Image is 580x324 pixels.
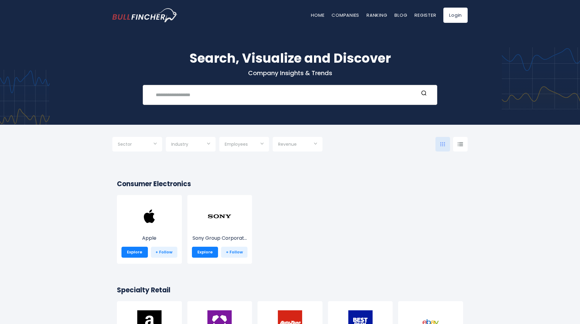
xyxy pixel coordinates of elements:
a: Companies [332,12,359,18]
h1: Search, Visualize and Discover [112,49,468,68]
input: Selection [171,139,210,150]
a: Explore [121,247,148,258]
img: bullfincher logo [112,8,178,22]
p: Apple [121,235,177,242]
a: Explore [192,247,218,258]
a: Blog [394,12,407,18]
span: Industry [171,141,188,147]
p: Company Insights & Trends [112,69,468,77]
a: + Follow [221,247,247,258]
img: SONY.png [207,204,232,228]
p: Sony Group Corporation [192,235,248,242]
img: AAPL.png [137,204,162,228]
input: Selection [278,139,317,150]
a: Apple [121,215,177,242]
img: icon-comp-grid.svg [440,142,445,146]
h2: Specialty Retail [117,285,463,295]
a: Go to homepage [112,8,178,22]
a: Sony Group Corporat... [192,215,248,242]
a: Home [311,12,324,18]
img: icon-comp-list-view.svg [458,142,463,146]
input: Selection [225,139,264,150]
span: Employees [225,141,248,147]
a: + Follow [151,247,177,258]
h2: Consumer Electronics [117,179,463,189]
span: Revenue [278,141,297,147]
a: Login [443,8,468,23]
a: Register [415,12,436,18]
span: Sector [118,141,132,147]
button: Search [420,90,428,98]
a: Ranking [367,12,387,18]
input: Selection [118,139,157,150]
